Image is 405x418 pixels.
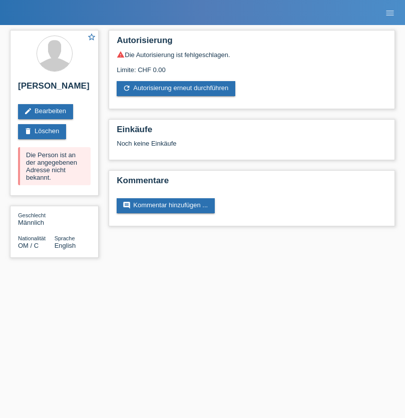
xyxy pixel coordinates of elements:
div: Die Person ist an der angegebenen Adresse nicht bekannt. [18,147,91,185]
h2: Einkäufe [117,125,387,140]
a: commentKommentar hinzufügen ... [117,198,215,213]
a: refreshAutorisierung erneut durchführen [117,81,235,96]
i: star_border [87,33,96,42]
span: Nationalität [18,235,46,241]
div: Noch keine Einkäufe [117,140,387,155]
a: star_border [87,33,96,43]
i: comment [123,201,131,209]
span: Oman / C / 11.04.2021 [18,242,39,249]
a: menu [380,10,400,16]
div: Die Autorisierung ist fehlgeschlagen. [117,51,387,59]
i: delete [24,127,32,135]
a: editBearbeiten [18,104,73,119]
i: menu [385,8,395,18]
h2: Kommentare [117,176,387,191]
div: Männlich [18,211,55,226]
span: Geschlecht [18,212,46,218]
i: edit [24,107,32,115]
span: English [55,242,76,249]
div: Limite: CHF 0.00 [117,59,387,74]
i: warning [117,51,125,59]
h2: Autorisierung [117,36,387,51]
span: Sprache [55,235,75,241]
h2: [PERSON_NAME] [18,81,91,96]
a: deleteLöschen [18,124,66,139]
i: refresh [123,84,131,92]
